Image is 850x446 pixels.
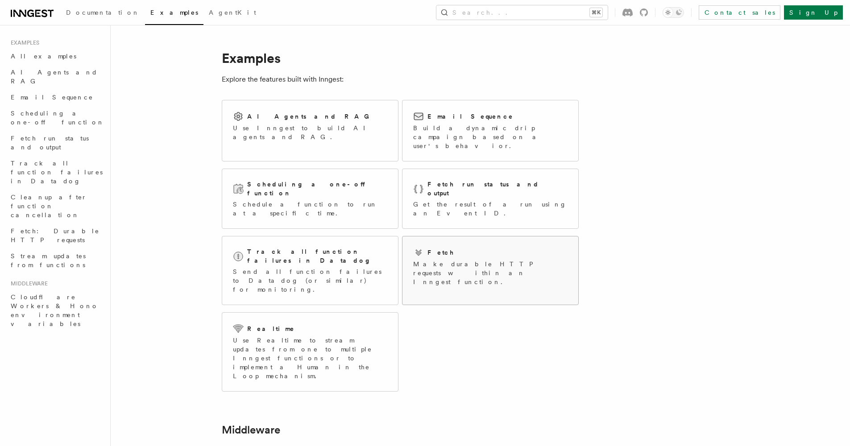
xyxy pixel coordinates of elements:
[11,194,87,219] span: Cleanup after function cancellation
[145,3,203,25] a: Examples
[11,53,76,60] span: All examples
[7,39,39,46] span: Examples
[402,169,579,229] a: Fetch run status and outputGet the result of a run using an Event ID.
[784,5,843,20] a: Sign Up
[436,5,608,20] button: Search...⌘K
[203,3,261,24] a: AgentKit
[11,293,99,327] span: Cloudflare Workers & Hono environment variables
[7,289,105,332] a: Cloudflare Workers & Hono environment variables
[11,110,104,126] span: Scheduling a one-off function
[413,260,568,286] p: Make durable HTTP requests within an Inngest function.
[222,312,398,392] a: RealtimeUse Realtime to stream updates from one to multiple Inngest functions or to implement a H...
[11,160,103,185] span: Track all function failures in Datadog
[233,124,387,141] p: Use Inngest to build AI agents and RAG.
[427,180,568,198] h2: Fetch run status and output
[222,50,579,66] h1: Examples
[233,267,387,294] p: Send all function failures to Datadog (or similar) for monitoring.
[7,280,48,287] span: Middleware
[7,155,105,189] a: Track all function failures in Datadog
[222,236,398,305] a: Track all function failures in DatadogSend all function failures to Datadog (or similar) for moni...
[427,248,455,257] h2: Fetch
[222,424,280,436] a: Middleware
[222,73,579,86] p: Explore the features built with Inngest:
[11,69,98,85] span: AI Agents and RAG
[402,100,579,161] a: Email SequenceBuild a dynamic drip campaign based on a user's behavior.
[11,227,100,244] span: Fetch: Durable HTTP requests
[247,247,387,265] h2: Track all function failures in Datadog
[7,48,105,64] a: All examples
[7,223,105,248] a: Fetch: Durable HTTP requests
[233,200,387,218] p: Schedule a function to run at a specific time.
[11,94,93,101] span: Email Sequence
[7,89,105,105] a: Email Sequence
[663,7,684,18] button: Toggle dark mode
[7,189,105,223] a: Cleanup after function cancellation
[247,180,387,198] h2: Scheduling a one-off function
[209,9,256,16] span: AgentKit
[413,124,568,150] p: Build a dynamic drip campaign based on a user's behavior.
[11,135,89,151] span: Fetch run status and output
[233,336,387,380] p: Use Realtime to stream updates from one to multiple Inngest functions or to implement a Human in ...
[413,200,568,218] p: Get the result of a run using an Event ID.
[11,252,86,268] span: Stream updates from functions
[402,236,579,305] a: FetchMake durable HTTP requests within an Inngest function.
[699,5,780,20] a: Contact sales
[222,100,398,161] a: AI Agents and RAGUse Inngest to build AI agents and RAG.
[61,3,145,24] a: Documentation
[150,9,198,16] span: Examples
[247,324,295,333] h2: Realtime
[427,112,514,121] h2: Email Sequence
[590,8,602,17] kbd: ⌘K
[7,248,105,273] a: Stream updates from functions
[222,169,398,229] a: Scheduling a one-off functionSchedule a function to run at a specific time.
[7,105,105,130] a: Scheduling a one-off function
[7,130,105,155] a: Fetch run status and output
[247,112,374,121] h2: AI Agents and RAG
[7,64,105,89] a: AI Agents and RAG
[66,9,140,16] span: Documentation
